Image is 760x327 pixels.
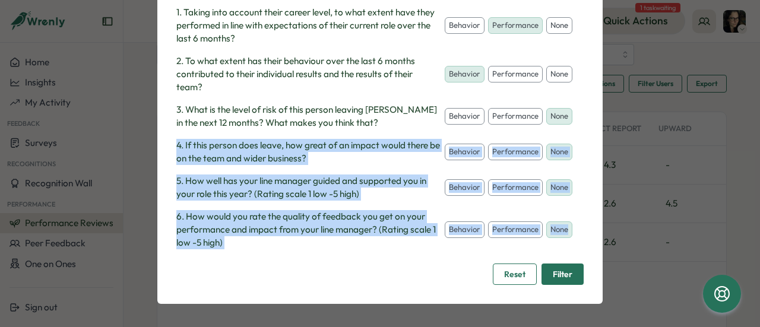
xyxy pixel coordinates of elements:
[176,174,440,201] p: 5. How well has your line manager guided and supported you in your role this year? (Rating scale ...
[541,263,584,285] button: Filter
[546,17,572,34] button: none
[445,179,484,196] button: behavior
[445,108,484,125] button: behavior
[445,66,484,82] button: behavior
[546,144,572,160] button: none
[176,55,440,94] p: 2. To what extent has their behaviour over the last 6 months contributed to their individual resu...
[176,210,440,249] p: 6. How would you rate the quality of feedback you get on your performance and impact from your li...
[488,144,543,160] button: performance
[488,179,543,196] button: performance
[488,66,543,82] button: performance
[488,221,543,238] button: performance
[504,264,525,284] span: Reset
[546,221,572,238] button: none
[176,103,440,129] p: 3. What is the level of risk of this person leaving [PERSON_NAME] in the next 12 months? What mak...
[445,221,484,238] button: behavior
[546,66,572,82] button: none
[553,264,572,284] span: Filter
[488,17,543,34] button: performance
[445,17,484,34] button: behavior
[546,179,572,196] button: none
[176,6,440,45] p: 1. Taking into account their career level, to what extent have they performed in line with expect...
[176,139,440,165] p: 4. If this person does leave, how great of an impact would there be on the team and wider business?
[488,108,543,125] button: performance
[546,108,572,125] button: none
[445,144,484,160] button: behavior
[493,263,537,285] button: Reset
